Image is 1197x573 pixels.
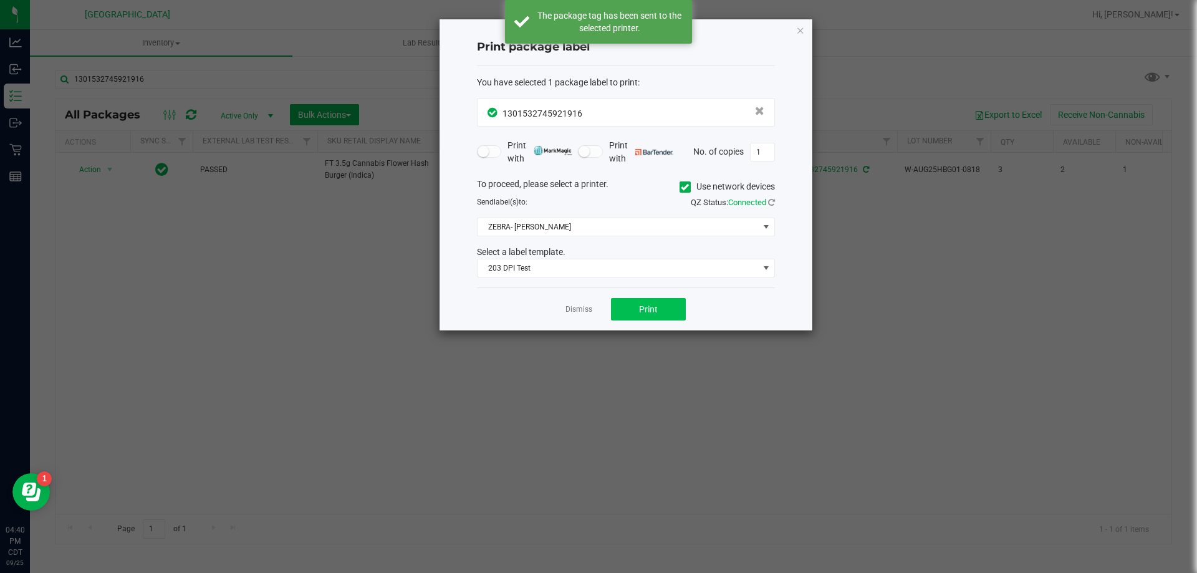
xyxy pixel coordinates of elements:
iframe: Resource center [12,473,50,511]
img: bartender.png [635,149,673,155]
span: No. of copies [693,146,744,156]
span: 1301532745921916 [502,108,582,118]
span: QZ Status: [691,198,775,207]
iframe: Resource center unread badge [37,471,52,486]
label: Use network devices [680,180,775,193]
span: ZEBRA- [PERSON_NAME] [478,218,759,236]
span: Print with [507,139,572,165]
span: Connected [728,198,766,207]
span: Send to: [477,198,527,206]
span: label(s) [494,198,519,206]
span: 203 DPI Test [478,259,759,277]
div: To proceed, please select a printer. [468,178,784,196]
div: : [477,76,775,89]
div: Select a label template. [468,246,784,259]
span: In Sync [488,106,499,119]
h4: Print package label [477,39,775,55]
button: Print [611,298,686,320]
a: Dismiss [565,304,592,315]
img: mark_magic_cybra.png [534,146,572,155]
span: You have selected 1 package label to print [477,77,638,87]
span: Print [639,304,658,314]
span: Print with [609,139,673,165]
div: The package tag has been sent to the selected printer. [536,9,683,34]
